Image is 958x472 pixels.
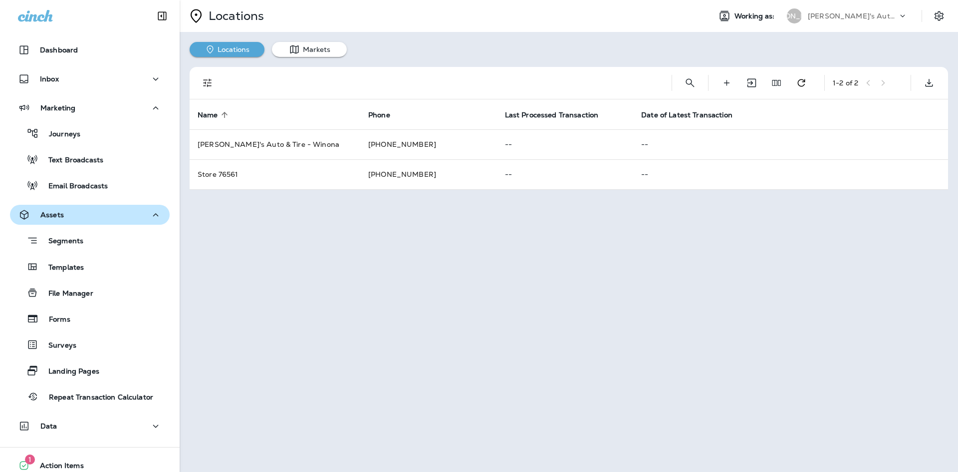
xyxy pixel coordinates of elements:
p: Marketing [40,104,75,112]
span: Name [198,111,218,119]
button: Repeat Transaction Calculator [10,386,170,407]
p: -- [641,170,940,178]
p: Templates [38,263,84,273]
p: Text Broadcasts [38,156,103,165]
p: Forms [39,315,70,325]
p: Dashboard [40,46,78,54]
button: Settings [930,7,948,25]
p: Landing Pages [38,367,99,377]
td: [PERSON_NAME]'s Auto & Tire - Winona [190,129,360,159]
span: 1 [25,455,35,465]
button: Edit Fields [766,73,786,93]
button: Journeys [10,123,170,144]
button: File Manager [10,282,170,303]
button: Markets [272,42,347,57]
button: Segments [10,230,170,251]
span: Phone [368,110,403,119]
p: Locations [205,8,264,23]
button: Import Locations [741,73,761,93]
button: Create Location [717,73,736,93]
button: Inbox [10,69,170,89]
p: Surveys [38,341,76,351]
div: 1 - 2 of 2 [833,79,858,87]
div: [PERSON_NAME] [787,8,802,23]
p: Segments [38,237,83,247]
span: Last Processed Transaction [505,111,599,119]
p: Email Broadcasts [38,182,108,191]
button: Collapse Sidebar [148,6,176,26]
p: File Manager [38,289,93,299]
p: Journeys [39,130,80,139]
button: Marketing [10,98,170,118]
button: Landing Pages [10,360,170,381]
p: -- [641,140,940,148]
span: Last Processed Transaction [505,110,612,119]
p: Data [40,422,57,430]
button: Export as CSV [919,73,939,93]
button: Text Broadcasts [10,149,170,170]
span: Name [198,110,231,119]
td: Store 76561 [190,159,360,189]
p: -- [505,140,626,148]
p: Assets [40,211,64,219]
span: Phone [368,111,390,119]
button: Templates [10,256,170,277]
button: Filters [198,73,218,93]
button: Email Broadcasts [10,175,170,196]
span: Refresh transaction statistics [791,77,811,86]
p: Inbox [40,75,59,83]
button: Search Locations [680,73,700,93]
button: Dashboard [10,40,170,60]
span: Date of Latest Transaction [641,110,745,119]
span: Date of Latest Transaction [641,111,732,119]
p: Repeat Transaction Calculator [39,393,153,403]
button: Assets [10,205,170,225]
button: Data [10,416,170,436]
span: Working as: [734,12,777,20]
p: -- [505,170,626,178]
button: Surveys [10,334,170,355]
p: [PERSON_NAME]'s Auto & Tire [808,12,898,20]
td: [PHONE_NUMBER] [360,129,497,159]
button: Forms [10,308,170,329]
button: Locations [190,42,264,57]
td: [PHONE_NUMBER] [360,159,497,189]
